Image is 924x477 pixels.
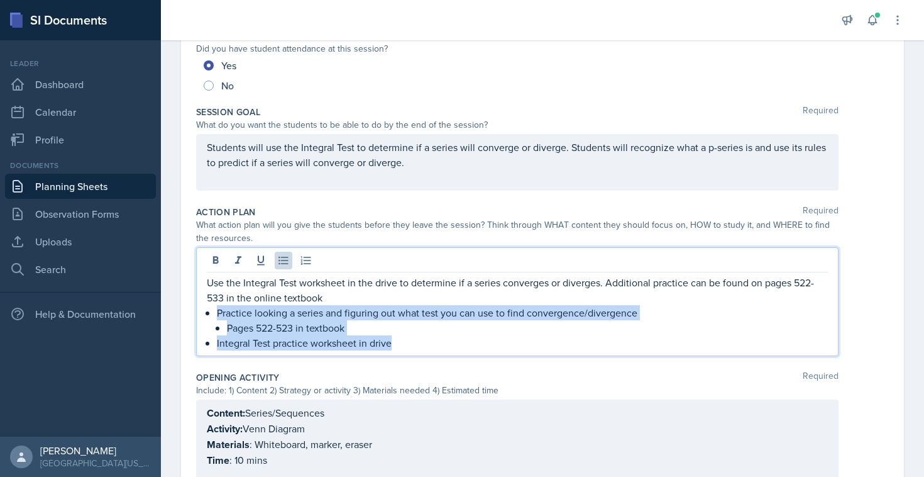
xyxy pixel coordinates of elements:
div: [GEOGRAPHIC_DATA][US_STATE] in [GEOGRAPHIC_DATA] [40,457,151,469]
p: Integral Test practice worksheet in drive [217,335,828,351]
strong: Activity: [207,422,243,436]
a: Search [5,257,156,282]
div: Leader [5,58,156,69]
p: : 10 mins [207,452,828,468]
span: No [221,79,234,92]
label: Action Plan [196,206,256,218]
div: Help & Documentation [5,301,156,327]
strong: Content: [207,406,245,420]
div: Include: 1) Content 2) Strategy or activity 3) Materials needed 4) Estimated time [196,384,839,397]
a: Planning Sheets [5,174,156,199]
p: Students will use the Integral Test to determine if a series will converge or diverge. Students w... [207,140,828,170]
a: Profile [5,127,156,152]
div: What do you want the students to be able to do by the end of the session? [196,118,839,132]
a: Dashboard [5,72,156,97]
p: Use the Integral Test worksheet in the drive to determine if a series converges or diverges. Addi... [207,275,828,305]
span: Required [803,106,839,118]
div: Did you have student attendance at this session? [196,42,839,55]
div: Documents [5,160,156,171]
label: Session Goal [196,106,260,118]
label: Opening Activity [196,371,280,384]
span: Required [803,371,839,384]
p: Venn Diagram [207,421,828,437]
strong: Materials [207,437,250,452]
a: Observation Forms [5,201,156,227]
div: [PERSON_NAME] [40,444,151,457]
p: Series/Sequences [207,405,828,421]
p: Practice looking a series and figuring out what test you can use to find convergence/divergence [217,305,828,320]
span: Required [803,206,839,218]
div: What action plan will you give the students before they leave the session? Think through WHAT con... [196,218,839,245]
p: : Whiteboard, marker, eraser [207,437,828,452]
p: Pages 522-523 in textbook [227,320,828,335]
a: Uploads [5,229,156,254]
strong: Time [207,453,229,468]
a: Calendar [5,99,156,125]
span: Yes [221,59,236,72]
